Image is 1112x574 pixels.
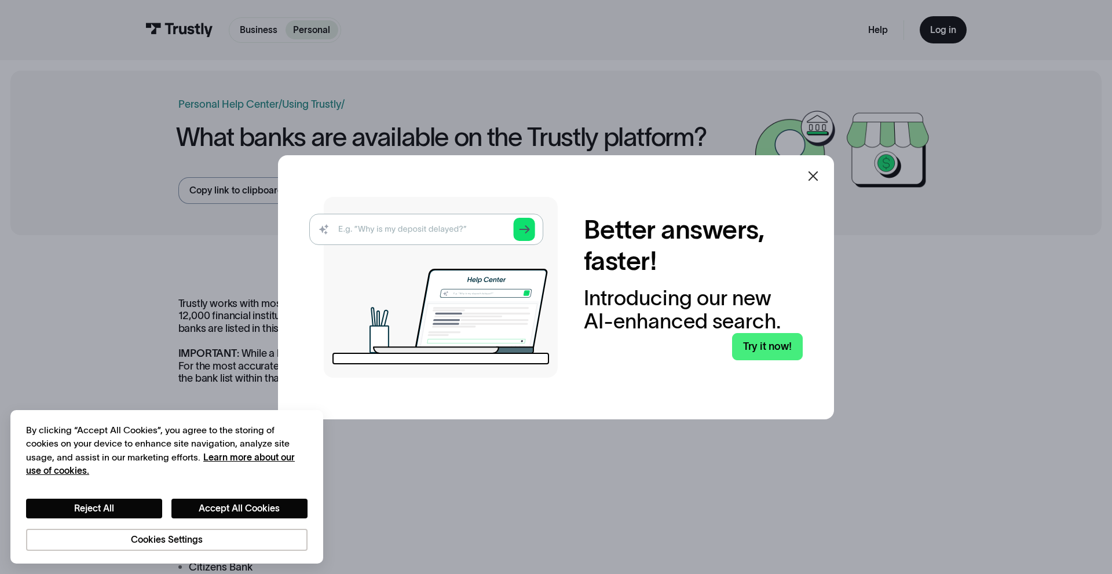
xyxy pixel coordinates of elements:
button: Cookies Settings [26,529,308,551]
div: Privacy [26,423,308,551]
button: Accept All Cookies [171,499,308,518]
div: By clicking “Accept All Cookies”, you agree to the storing of cookies on your device to enhance s... [26,423,308,478]
div: Introducing our new AI-enhanced search. [584,287,803,332]
h2: Better answers, faster! [584,214,803,276]
div: Cookie banner [10,410,323,564]
a: Try it now! [732,333,803,360]
button: Reject All [26,499,162,518]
